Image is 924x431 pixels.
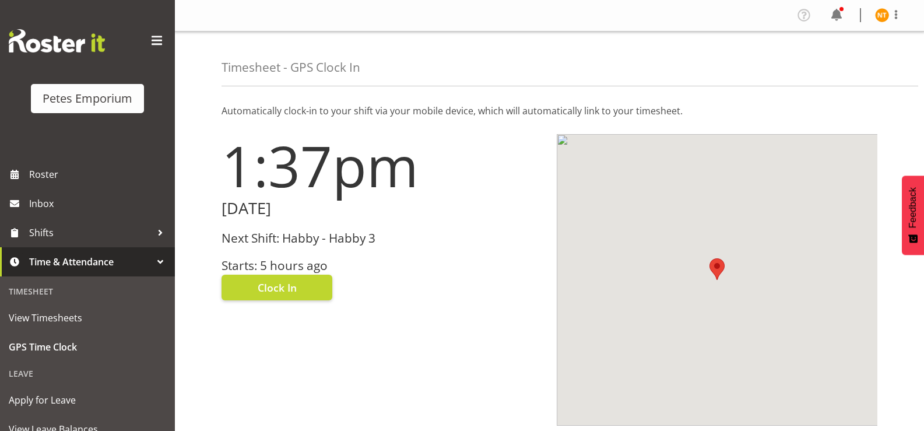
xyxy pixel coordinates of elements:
button: Feedback - Show survey [902,176,924,255]
div: Petes Emporium [43,90,132,107]
span: Feedback [908,187,918,228]
h3: Starts: 5 hours ago [222,259,543,272]
h1: 1:37pm [222,134,543,197]
p: Automatically clock-in to your shift via your mobile device, which will automatically link to you... [222,104,877,118]
a: GPS Time Clock [3,332,172,362]
span: GPS Time Clock [9,338,166,356]
button: Clock In [222,275,332,300]
a: View Timesheets [3,303,172,332]
a: Apply for Leave [3,386,172,415]
span: Time & Attendance [29,253,152,271]
span: Shifts [29,224,152,241]
img: Rosterit website logo [9,29,105,52]
span: Inbox [29,195,169,212]
div: Leave [3,362,172,386]
span: View Timesheets [9,309,166,327]
h3: Next Shift: Habby - Habby 3 [222,232,543,245]
span: Roster [29,166,169,183]
span: Apply for Leave [9,391,166,409]
img: nicole-thomson8388.jpg [875,8,889,22]
h2: [DATE] [222,199,543,218]
h4: Timesheet - GPS Clock In [222,61,360,74]
div: Timesheet [3,279,172,303]
span: Clock In [258,280,297,295]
